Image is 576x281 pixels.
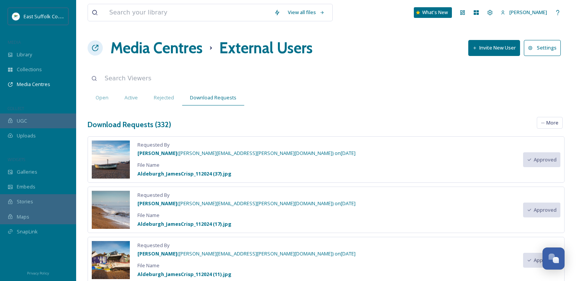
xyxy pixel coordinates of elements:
[523,253,560,268] button: Approved
[468,40,520,56] button: Invite New User
[24,13,69,20] span: East Suffolk Council
[88,119,171,130] h3: Download Requests ( 332 )
[524,40,561,56] button: Settings
[154,94,174,101] span: Rejected
[137,200,177,207] strong: [PERSON_NAME]
[137,271,231,278] strong: Aldeburgh_JamesCrisp_112024 (11).jpg
[137,250,356,257] span: ( [PERSON_NAME][EMAIL_ADDRESS][PERSON_NAME][DOMAIN_NAME] ) on [DATE]
[414,7,452,18] a: What's New
[17,198,33,205] span: Stories
[12,13,20,20] img: ESC%20Logo.png
[523,203,560,217] button: Approved
[101,70,278,87] input: Search Viewers
[17,66,42,73] span: Collections
[17,213,29,220] span: Maps
[17,132,36,139] span: Uploads
[8,156,25,162] span: WIDGETS
[8,39,21,45] span: MEDIA
[92,140,130,179] img: fb30ef7c-bf3b-4350-add8-ebda7cd48a70.jpg
[124,94,138,101] span: Active
[137,262,356,269] span: File Name
[497,5,551,20] a: [PERSON_NAME]
[8,105,24,111] span: COLLECT
[542,247,565,270] button: Open Chat
[219,37,313,59] h1: External Users
[17,51,32,58] span: Library
[137,242,356,249] span: Requested By
[17,183,35,190] span: Embeds
[27,268,49,277] a: Privacy Policy
[17,81,50,88] span: Media Centres
[105,4,270,21] input: Search your library
[27,271,49,276] span: Privacy Policy
[523,152,560,167] button: Approved
[509,9,547,16] span: [PERSON_NAME]
[92,191,130,229] img: b62b3147-ee72-426f-b5d7-1a6db207153b.jpg
[96,94,108,101] span: Open
[17,228,38,235] span: SnapLink
[284,5,329,20] a: View all files
[137,212,356,219] span: File Name
[137,250,177,257] strong: [PERSON_NAME]
[17,117,27,125] span: UGC
[92,241,130,279] img: 8dfe2ac0-d4a5-40b1-8987-466b666e89bd.jpg
[137,170,231,177] strong: Aldeburgh_JamesCrisp_112024 (37).jpg
[190,94,236,101] span: Download Requests
[524,40,565,56] a: Settings
[546,119,558,126] span: More
[110,37,203,59] a: Media Centres
[137,220,231,227] strong: Aldeburgh_JamesCrisp_112024 (17).jpg
[137,141,356,148] span: Requested By
[137,192,356,199] span: Requested By
[137,161,356,169] span: File Name
[137,200,356,207] span: ( [PERSON_NAME][EMAIL_ADDRESS][PERSON_NAME][DOMAIN_NAME] ) on [DATE]
[137,150,356,156] span: ( [PERSON_NAME][EMAIL_ADDRESS][PERSON_NAME][DOMAIN_NAME] ) on [DATE]
[17,168,37,176] span: Galleries
[137,150,177,156] strong: [PERSON_NAME]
